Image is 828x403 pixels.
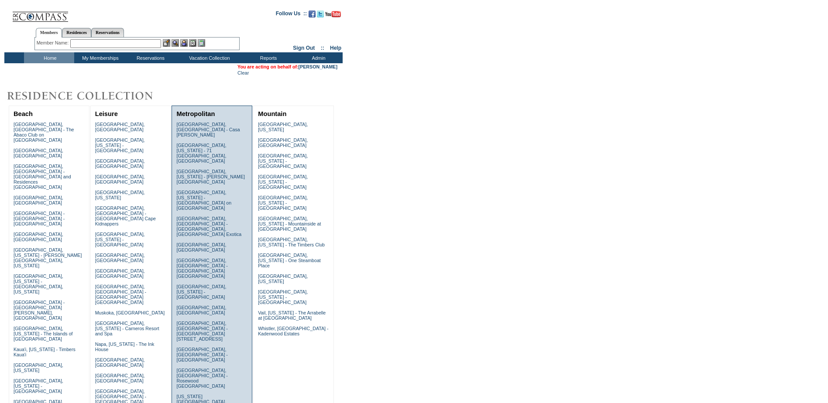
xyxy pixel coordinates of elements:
[95,205,156,226] a: [GEOGRAPHIC_DATA], [GEOGRAPHIC_DATA] - [GEOGRAPHIC_DATA] Cape Kidnappers
[172,39,179,47] img: View
[292,52,343,63] td: Admin
[14,232,63,242] a: [GEOGRAPHIC_DATA], [GEOGRAPHIC_DATA]
[14,362,63,373] a: [GEOGRAPHIC_DATA], [US_STATE]
[14,148,63,158] a: [GEOGRAPHIC_DATA], [GEOGRAPHIC_DATA]
[95,232,145,247] a: [GEOGRAPHIC_DATA], [US_STATE] - [GEOGRAPHIC_DATA]
[163,39,170,47] img: b_edit.gif
[176,305,226,315] a: [GEOGRAPHIC_DATA], [GEOGRAPHIC_DATA]
[176,284,226,300] a: [GEOGRAPHIC_DATA], [US_STATE] - [GEOGRAPHIC_DATA]
[91,28,124,37] a: Reservations
[24,52,74,63] td: Home
[317,10,324,17] img: Follow us on Twitter
[176,321,227,342] a: [GEOGRAPHIC_DATA], [GEOGRAPHIC_DATA] - [GEOGRAPHIC_DATA][STREET_ADDRESS]
[258,310,326,321] a: Vail, [US_STATE] - The Arrabelle at [GEOGRAPHIC_DATA]
[14,273,63,294] a: [GEOGRAPHIC_DATA], [US_STATE] - [GEOGRAPHIC_DATA], [US_STATE]
[14,326,73,342] a: [GEOGRAPHIC_DATA], [US_STATE] - The Islands of [GEOGRAPHIC_DATA]
[258,253,321,268] a: [GEOGRAPHIC_DATA], [US_STATE] - One Steamboat Place
[95,342,155,352] a: Napa, [US_STATE] - The Ink House
[258,237,325,247] a: [GEOGRAPHIC_DATA], [US_STATE] - The Timbers Club
[95,190,145,200] a: [GEOGRAPHIC_DATA], [US_STATE]
[95,158,145,169] a: [GEOGRAPHIC_DATA], [GEOGRAPHIC_DATA]
[62,28,91,37] a: Residences
[176,143,226,164] a: [GEOGRAPHIC_DATA], [US_STATE] - 71 [GEOGRAPHIC_DATA], [GEOGRAPHIC_DATA]
[276,10,307,20] td: Follow Us ::
[95,373,145,383] a: [GEOGRAPHIC_DATA], [GEOGRAPHIC_DATA]
[176,110,215,117] a: Metropolitan
[95,174,145,184] a: [GEOGRAPHIC_DATA], [GEOGRAPHIC_DATA]
[124,52,175,63] td: Reservations
[176,368,227,389] a: [GEOGRAPHIC_DATA], [GEOGRAPHIC_DATA] - Rosewood [GEOGRAPHIC_DATA]
[258,326,328,336] a: Whistler, [GEOGRAPHIC_DATA] - Kadenwood Estates
[14,195,63,205] a: [GEOGRAPHIC_DATA], [GEOGRAPHIC_DATA]
[12,4,69,22] img: Compass Home
[176,122,240,137] a: [GEOGRAPHIC_DATA], [GEOGRAPHIC_DATA] - Casa [PERSON_NAME]
[14,164,71,190] a: [GEOGRAPHIC_DATA], [GEOGRAPHIC_DATA] - [GEOGRAPHIC_DATA] and Residences [GEOGRAPHIC_DATA]
[95,357,145,368] a: [GEOGRAPHIC_DATA], [GEOGRAPHIC_DATA]
[258,195,308,211] a: [GEOGRAPHIC_DATA], [US_STATE] - [GEOGRAPHIC_DATA]
[180,39,188,47] img: Impersonate
[95,122,145,132] a: [GEOGRAPHIC_DATA], [GEOGRAPHIC_DATA]
[95,321,159,336] a: [GEOGRAPHIC_DATA], [US_STATE] - Carneros Resort and Spa
[176,258,227,279] a: [GEOGRAPHIC_DATA], [GEOGRAPHIC_DATA] - [GEOGRAPHIC_DATA] [GEOGRAPHIC_DATA]
[95,110,118,117] a: Leisure
[74,52,124,63] td: My Memberships
[4,87,175,105] img: Destinations by Exclusive Resorts
[258,216,321,232] a: [GEOGRAPHIC_DATA], [US_STATE] - Mountainside at [GEOGRAPHIC_DATA]
[14,247,82,268] a: [GEOGRAPHIC_DATA], [US_STATE] - [PERSON_NAME][GEOGRAPHIC_DATA], [US_STATE]
[237,70,249,75] a: Clear
[95,137,145,153] a: [GEOGRAPHIC_DATA], [US_STATE] - [GEOGRAPHIC_DATA]
[14,211,65,226] a: [GEOGRAPHIC_DATA] - [GEOGRAPHIC_DATA] - [GEOGRAPHIC_DATA]
[176,347,227,362] a: [GEOGRAPHIC_DATA], [GEOGRAPHIC_DATA] - [GEOGRAPHIC_DATA]
[258,122,308,132] a: [GEOGRAPHIC_DATA], [US_STATE]
[95,310,165,315] a: Muskoka, [GEOGRAPHIC_DATA]
[258,153,308,169] a: [GEOGRAPHIC_DATA], [US_STATE] - [GEOGRAPHIC_DATA]
[258,110,286,117] a: Mountain
[309,13,316,18] a: Become our fan on Facebook
[237,64,337,69] span: You are acting on behalf of:
[309,10,316,17] img: Become our fan on Facebook
[258,174,308,190] a: [GEOGRAPHIC_DATA], [US_STATE] - [GEOGRAPHIC_DATA]
[176,190,231,211] a: [GEOGRAPHIC_DATA], [US_STATE] - [GEOGRAPHIC_DATA] on [GEOGRAPHIC_DATA]
[95,253,145,263] a: [GEOGRAPHIC_DATA], [GEOGRAPHIC_DATA]
[176,216,241,237] a: [GEOGRAPHIC_DATA], [GEOGRAPHIC_DATA] - [GEOGRAPHIC_DATA], [GEOGRAPHIC_DATA] Exotica
[14,110,33,117] a: Beach
[175,52,242,63] td: Vacation Collection
[258,289,308,305] a: [GEOGRAPHIC_DATA], [US_STATE] - [GEOGRAPHIC_DATA]
[321,45,324,51] span: ::
[14,300,65,321] a: [GEOGRAPHIC_DATA] - [GEOGRAPHIC_DATA][PERSON_NAME], [GEOGRAPHIC_DATA]
[293,45,315,51] a: Sign Out
[317,13,324,18] a: Follow us on Twitter
[258,273,308,284] a: [GEOGRAPHIC_DATA], [US_STATE]
[4,13,11,14] img: i.gif
[176,242,226,253] a: [GEOGRAPHIC_DATA], [GEOGRAPHIC_DATA]
[14,122,74,143] a: [GEOGRAPHIC_DATA], [GEOGRAPHIC_DATA] - The Abaco Club on [GEOGRAPHIC_DATA]
[36,28,62,38] a: Members
[198,39,205,47] img: b_calculator.gif
[95,268,145,279] a: [GEOGRAPHIC_DATA], [GEOGRAPHIC_DATA]
[176,169,245,184] a: [GEOGRAPHIC_DATA], [US_STATE] - [PERSON_NAME][GEOGRAPHIC_DATA]
[325,11,341,17] img: Subscribe to our YouTube Channel
[189,39,196,47] img: Reservations
[14,347,76,357] a: Kaua'i, [US_STATE] - Timbers Kaua'i
[14,378,63,394] a: [GEOGRAPHIC_DATA], [US_STATE] - [GEOGRAPHIC_DATA]
[299,64,337,69] a: [PERSON_NAME]
[95,284,146,305] a: [GEOGRAPHIC_DATA], [GEOGRAPHIC_DATA] - [GEOGRAPHIC_DATA] [GEOGRAPHIC_DATA]
[242,52,292,63] td: Reports
[330,45,341,51] a: Help
[37,39,70,47] div: Member Name:
[258,137,308,148] a: [GEOGRAPHIC_DATA], [GEOGRAPHIC_DATA]
[325,13,341,18] a: Subscribe to our YouTube Channel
